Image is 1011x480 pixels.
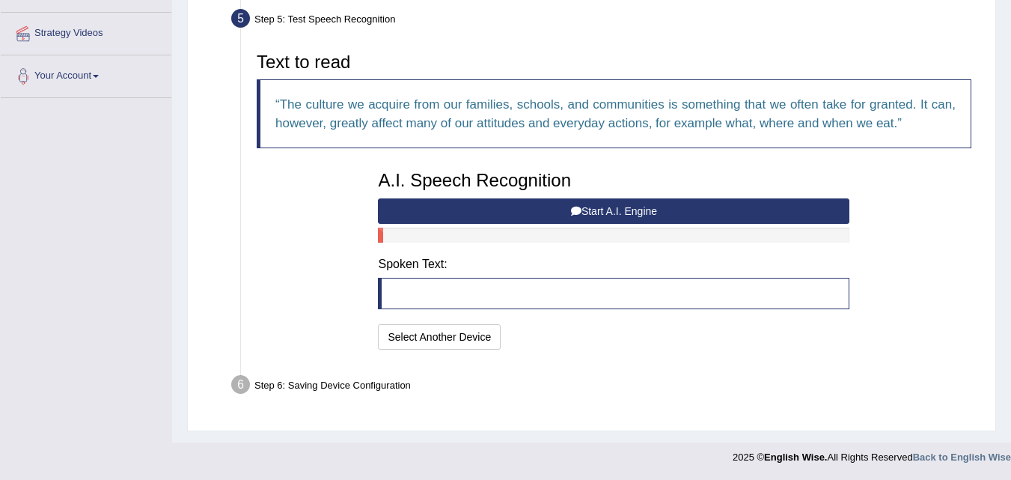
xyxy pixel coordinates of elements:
div: 2025 © All Rights Reserved [733,443,1011,464]
div: Step 6: Saving Device Configuration [225,371,989,404]
h3: Text to read [257,52,971,72]
div: Step 5: Test Speech Recognition [225,4,989,37]
h4: Spoken Text: [378,258,849,271]
a: Back to English Wise [913,452,1011,463]
button: Select Another Device [378,324,501,350]
h3: A.I. Speech Recognition [378,171,849,190]
strong: English Wise. [764,452,827,463]
q: The culture we acquire from our families, schools, and communities is something that we often tak... [275,97,956,130]
a: Strategy Videos [1,13,171,50]
button: Start A.I. Engine [378,198,849,224]
a: Your Account [1,55,171,93]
